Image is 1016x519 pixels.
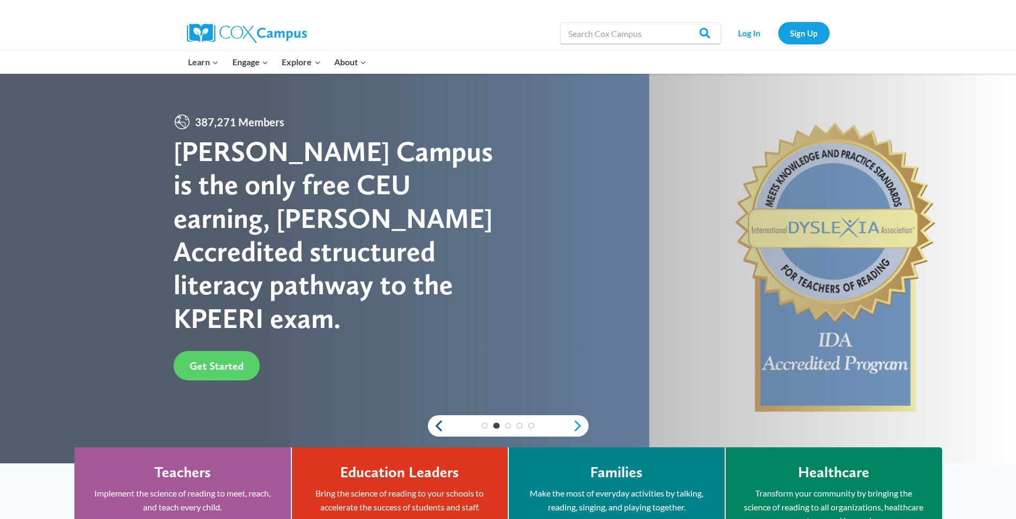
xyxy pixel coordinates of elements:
div: content slider buttons [428,415,589,437]
a: 3 [505,423,511,429]
a: Get Started [174,351,260,380]
p: Make the most of everyday activities by talking, reading, singing, and playing together. [525,486,709,514]
h4: Healthcare [798,463,869,482]
button: Child menu of Engage [225,51,275,73]
p: Bring the science of reading to your schools to accelerate the success of students and staff. [308,486,492,514]
a: 5 [528,423,535,429]
img: Cox Campus [187,24,307,43]
a: 1 [481,423,488,429]
div: [PERSON_NAME] Campus is the only free CEU earning, [PERSON_NAME] Accredited structured literacy p... [174,135,508,335]
a: Log In [726,22,773,44]
a: previous [428,419,444,432]
a: Sign Up [778,22,830,44]
button: Child menu of Learn [182,51,226,73]
span: 387,271 Members [191,113,289,131]
h4: Teachers [154,463,211,482]
input: Search Cox Campus [560,22,721,44]
span: Get Started [190,360,244,372]
nav: Secondary Navigation [726,22,830,44]
button: Child menu of Explore [275,51,328,73]
a: 4 [516,423,523,429]
a: next [573,419,589,432]
button: Child menu of About [327,51,373,73]
nav: Primary Navigation [182,51,373,73]
a: 2 [493,423,500,429]
p: Implement the science of reading to meet, reach, and teach every child. [91,486,275,514]
h4: Families [590,463,643,482]
h4: Education Leaders [340,463,459,482]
